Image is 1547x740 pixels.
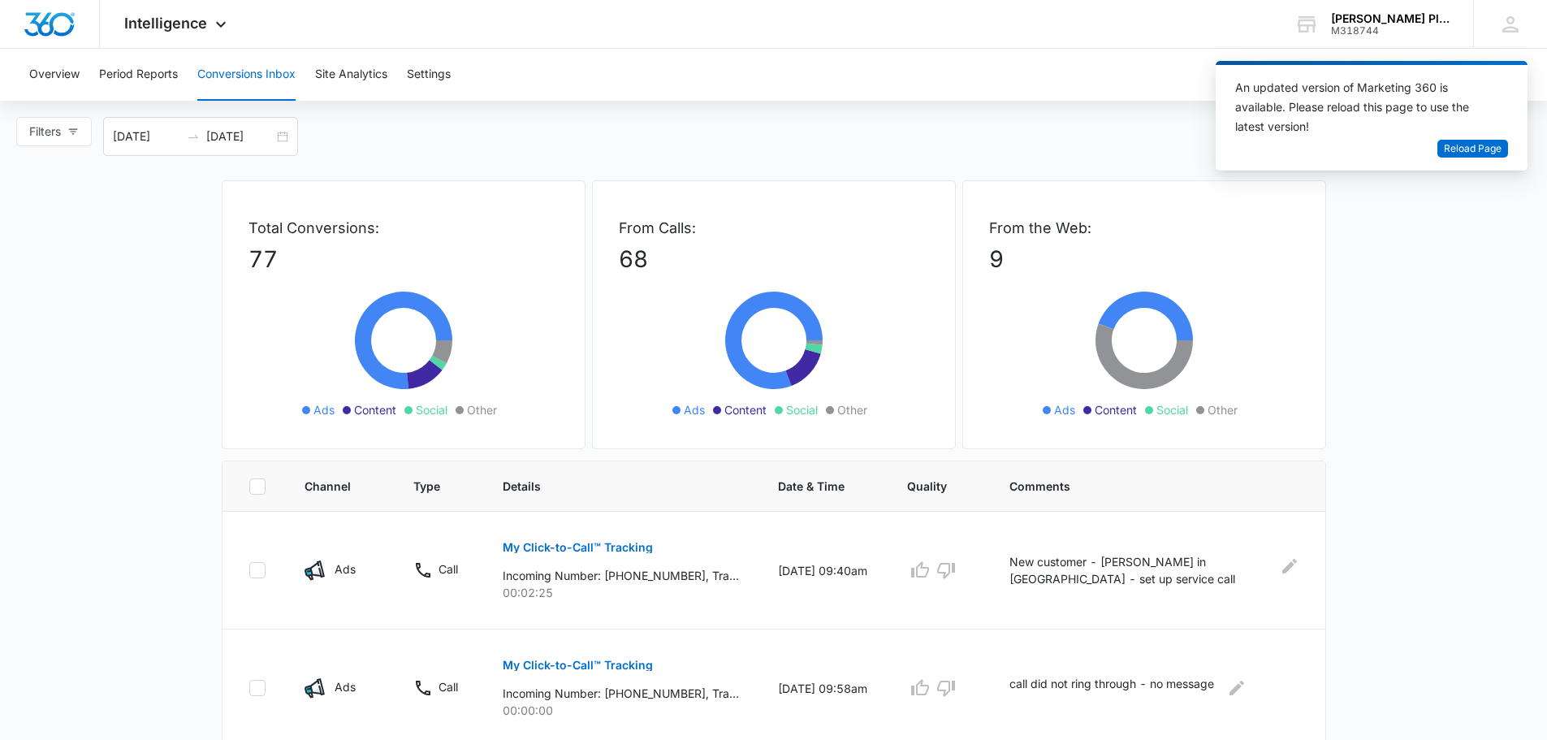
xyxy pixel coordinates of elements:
[416,401,447,418] span: Social
[724,401,767,418] span: Content
[335,678,356,695] p: Ads
[197,49,296,101] button: Conversions Inbox
[758,512,888,630] td: [DATE] 09:40am
[315,49,387,101] button: Site Analytics
[1009,553,1271,587] p: New customer - [PERSON_NAME] in [GEOGRAPHIC_DATA] - set up service call
[467,401,497,418] span: Other
[439,678,458,695] p: Call
[99,49,178,101] button: Period Reports
[1095,401,1137,418] span: Content
[503,542,653,553] p: My Click-to-Call™ Tracking
[1331,25,1450,37] div: account id
[989,217,1299,239] p: From the Web:
[354,401,396,418] span: Content
[684,401,705,418] span: Ads
[989,242,1299,276] p: 9
[1156,401,1188,418] span: Social
[113,128,180,145] input: Start date
[187,130,200,143] span: swap-right
[335,560,356,578] p: Ads
[1208,401,1238,418] span: Other
[1444,141,1502,157] span: Reload Page
[503,567,739,584] p: Incoming Number: [PHONE_NUMBER], Tracking Number: [PHONE_NUMBER], Ring To: [PHONE_NUMBER], Caller...
[503,660,653,671] p: My Click-to-Call™ Tracking
[206,128,274,145] input: End date
[248,242,559,276] p: 77
[503,584,739,601] p: 00:02:25
[619,242,929,276] p: 68
[503,478,715,495] span: Details
[1437,140,1508,158] button: Reload Page
[248,217,559,239] p: Total Conversions:
[1054,401,1075,418] span: Ads
[907,478,947,495] span: Quality
[786,401,818,418] span: Social
[29,49,80,101] button: Overview
[778,478,845,495] span: Date & Time
[124,15,207,32] span: Intelligence
[837,401,867,418] span: Other
[1224,675,1250,701] button: Edit Comments
[503,646,653,685] button: My Click-to-Call™ Tracking
[1009,675,1214,701] p: call did not ring through - no message
[1281,553,1299,579] button: Edit Comments
[413,478,440,495] span: Type
[503,685,739,702] p: Incoming Number: [PHONE_NUMBER], Tracking Number: [PHONE_NUMBER], Ring To: [PHONE_NUMBER], Caller...
[1331,12,1450,25] div: account name
[187,130,200,143] span: to
[1009,478,1276,495] span: Comments
[305,478,352,495] span: Channel
[619,217,929,239] p: From Calls:
[407,49,451,101] button: Settings
[29,123,61,141] span: Filters
[16,117,92,146] button: Filters
[439,560,458,578] p: Call
[313,401,335,418] span: Ads
[503,528,653,567] button: My Click-to-Call™ Tracking
[1235,78,1489,136] div: An updated version of Marketing 360 is available. Please reload this page to use the latest version!
[503,702,739,719] p: 00:00:00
